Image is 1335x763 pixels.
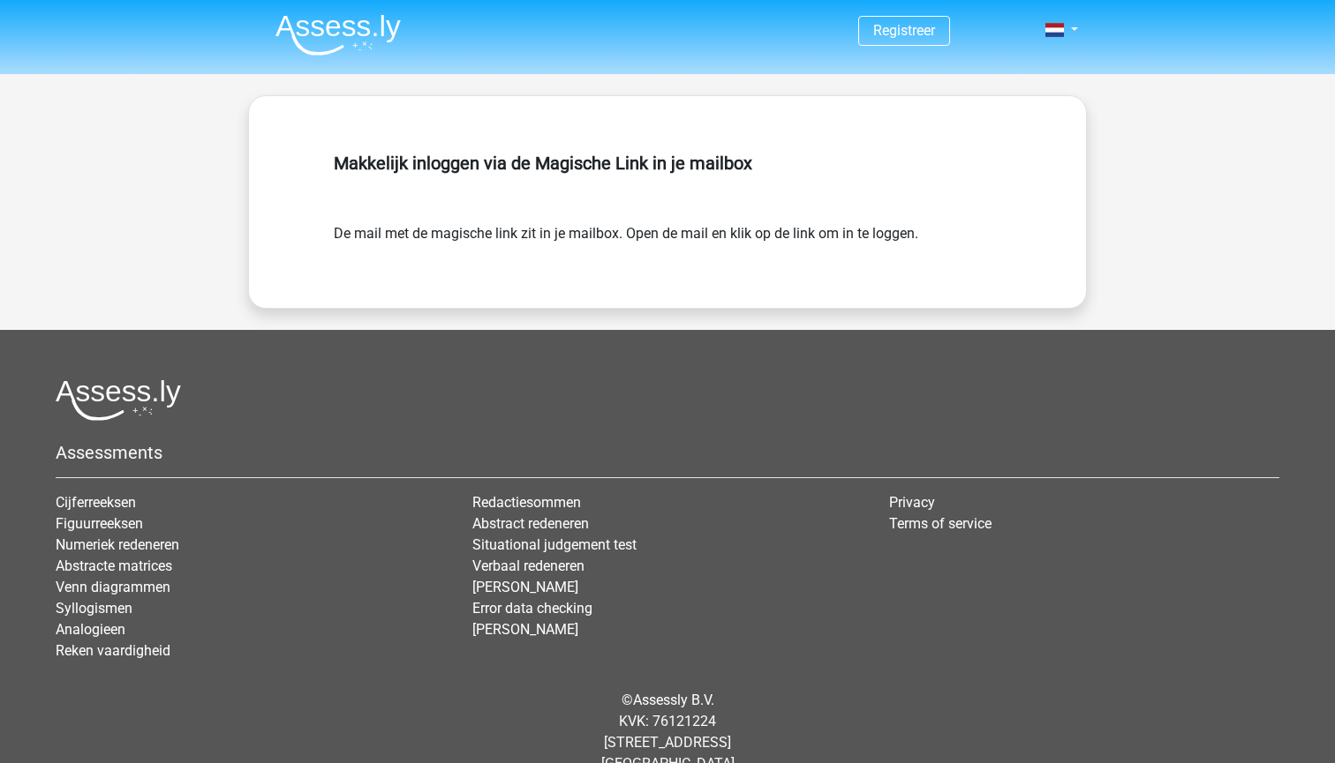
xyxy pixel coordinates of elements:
a: Figuurreeksen [56,515,143,532]
a: Syllogismen [56,600,132,617]
a: Situational judgement test [472,536,637,553]
a: Verbaal redeneren [472,557,585,574]
a: Numeriek redeneren [56,536,179,553]
a: Privacy [889,494,935,511]
a: Terms of service [889,515,992,532]
a: Abstract redeneren [472,515,589,532]
a: Redactiesommen [472,494,581,511]
form: De mail met de magische link zit in je mailbox. Open de mail en klik op de link om in te loggen. [334,223,1001,244]
a: Reken vaardigheid [56,642,170,659]
a: Assessly B.V. [633,692,714,708]
a: Registreer [873,22,935,39]
h5: Makkelijk inloggen via de Magische Link in je mailbox [334,153,1001,174]
img: Assessly [275,14,401,56]
a: Error data checking [472,600,592,617]
a: Venn diagrammen [56,579,170,595]
a: Analogieen [56,621,125,638]
a: Abstracte matrices [56,557,172,574]
img: Assessly logo [56,379,181,421]
a: [PERSON_NAME] [472,579,578,595]
a: Cijferreeksen [56,494,136,511]
a: [PERSON_NAME] [472,621,578,638]
h5: Assessments [56,442,1279,463]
